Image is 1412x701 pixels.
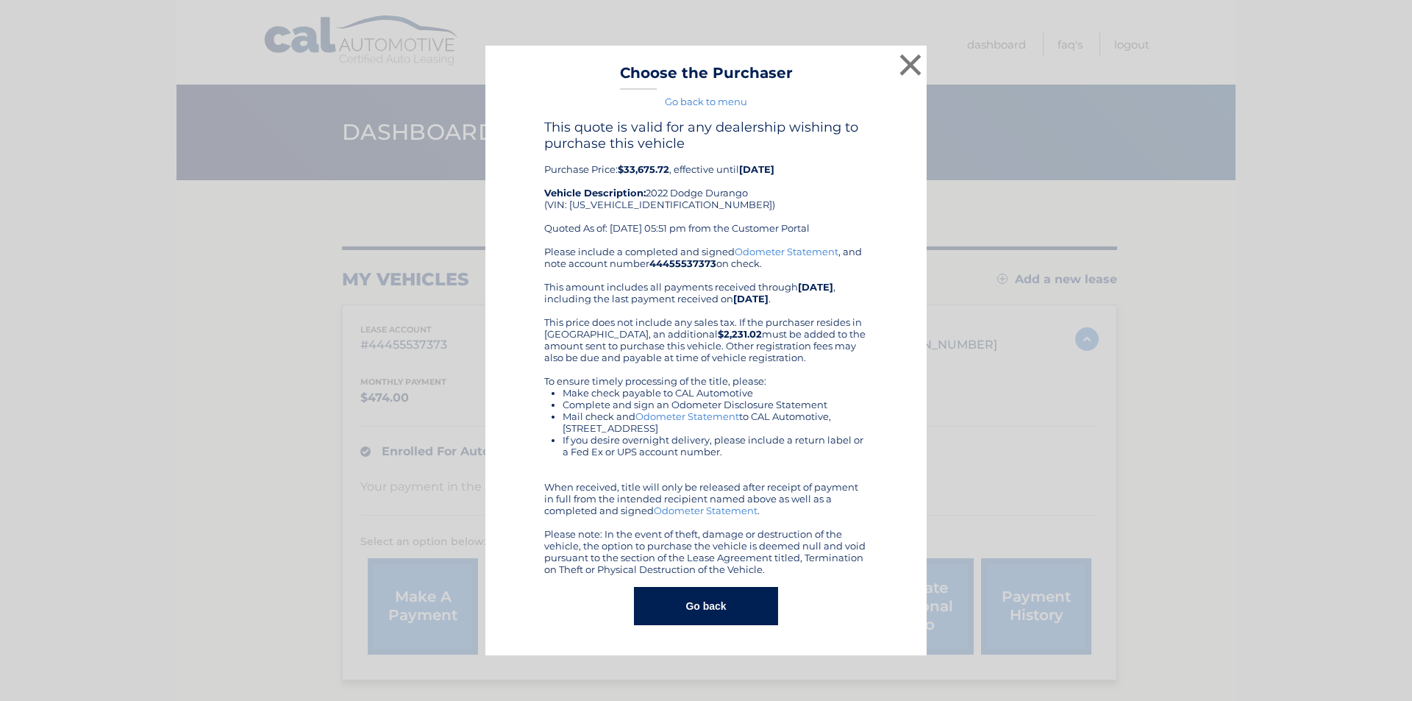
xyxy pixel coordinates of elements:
b: $2,231.02 [718,328,762,340]
a: Odometer Statement [735,246,838,257]
button: Go back [634,587,777,625]
button: × [896,50,925,79]
li: Mail check and to CAL Automotive, [STREET_ADDRESS] [563,410,868,434]
b: [DATE] [739,163,774,175]
b: [DATE] [733,293,769,305]
b: $33,675.72 [618,163,669,175]
a: Go back to menu [665,96,747,107]
li: Make check payable to CAL Automotive [563,387,868,399]
h4: This quote is valid for any dealership wishing to purchase this vehicle [544,119,868,152]
li: If you desire overnight delivery, please include a return label or a Fed Ex or UPS account number. [563,434,868,458]
b: [DATE] [798,281,833,293]
h3: Choose the Purchaser [620,64,793,90]
strong: Vehicle Description: [544,187,646,199]
a: Odometer Statement [635,410,739,422]
a: Odometer Statement [654,505,757,516]
b: 44455537373 [649,257,716,269]
li: Complete and sign an Odometer Disclosure Statement [563,399,868,410]
div: Please include a completed and signed , and note account number on check. This amount includes al... [544,246,868,575]
div: Purchase Price: , effective until 2022 Dodge Durango (VIN: [US_VEHICLE_IDENTIFICATION_NUMBER]) Qu... [544,119,868,246]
